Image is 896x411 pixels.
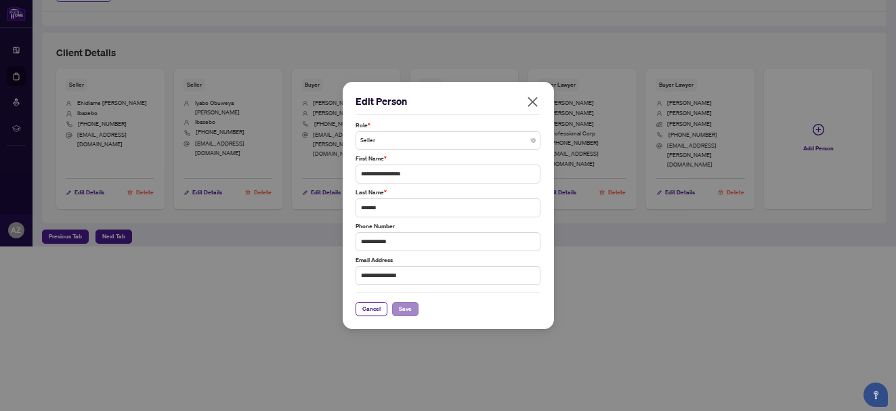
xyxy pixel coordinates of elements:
[392,302,419,316] button: Save
[360,133,535,148] span: Seller
[526,95,539,108] span: close
[356,256,541,265] label: Email Address
[356,95,541,108] h2: Edit Person
[356,222,541,231] label: Phone Number
[356,121,541,130] label: Role
[399,303,412,316] span: Save
[356,188,541,197] label: Last Name
[362,303,381,316] span: Cancel
[356,302,387,316] button: Cancel
[356,154,541,163] label: First Name
[863,383,888,407] button: Open asap
[531,138,536,143] span: close-circle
